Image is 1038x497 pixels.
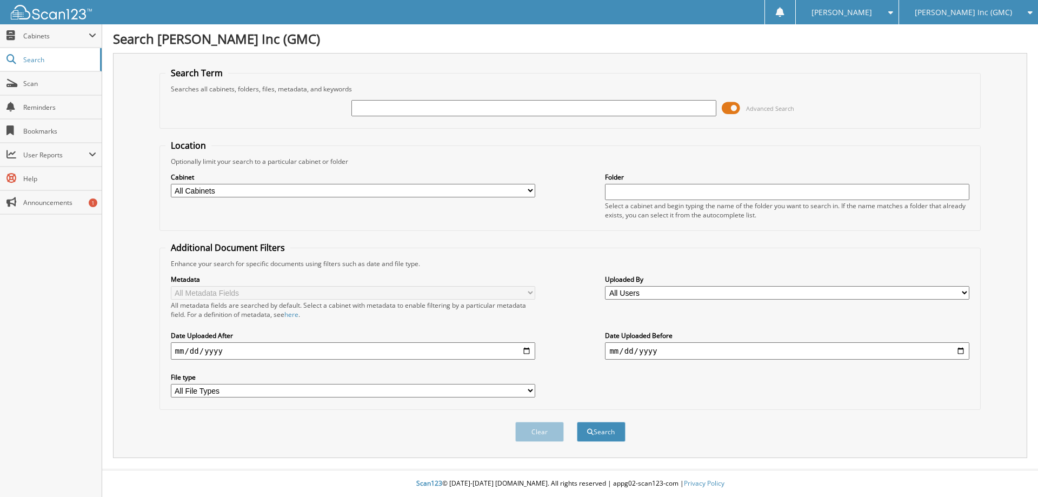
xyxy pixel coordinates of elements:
a: Privacy Policy [684,479,724,488]
label: Cabinet [171,173,535,182]
div: Searches all cabinets, folders, files, metadata, and keywords [165,84,975,94]
label: Uploaded By [605,275,969,284]
img: scan123-logo-white.svg [11,5,92,19]
input: start [171,342,535,360]
span: Cabinets [23,31,89,41]
div: © [DATE]-[DATE] [DOMAIN_NAME]. All rights reserved | appg02-scan123-com | [102,471,1038,497]
legend: Search Term [165,67,228,79]
label: File type [171,373,535,382]
div: Optionally limit your search to a particular cabinet or folder [165,157,975,166]
span: Search [23,55,95,64]
button: Search [577,422,626,442]
span: Advanced Search [746,104,794,112]
legend: Location [165,140,211,151]
label: Date Uploaded Before [605,331,969,340]
label: Folder [605,173,969,182]
div: Enhance your search for specific documents using filters such as date and file type. [165,259,975,268]
span: Scan [23,79,96,88]
legend: Additional Document Filters [165,242,290,254]
span: Bookmarks [23,127,96,136]
div: 1 [89,198,97,207]
label: Metadata [171,275,535,284]
input: end [605,342,969,360]
label: Date Uploaded After [171,331,535,340]
span: Help [23,174,96,183]
span: [PERSON_NAME] [811,9,872,16]
div: Select a cabinet and begin typing the name of the folder you want to search in. If the name match... [605,201,969,220]
h1: Search [PERSON_NAME] Inc (GMC) [113,30,1027,48]
span: Reminders [23,103,96,112]
button: Clear [515,422,564,442]
span: Scan123 [416,479,442,488]
span: User Reports [23,150,89,160]
span: Announcements [23,198,96,207]
a: here [284,310,298,319]
span: [PERSON_NAME] Inc (GMC) [915,9,1012,16]
div: All metadata fields are searched by default. Select a cabinet with metadata to enable filtering b... [171,301,535,319]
